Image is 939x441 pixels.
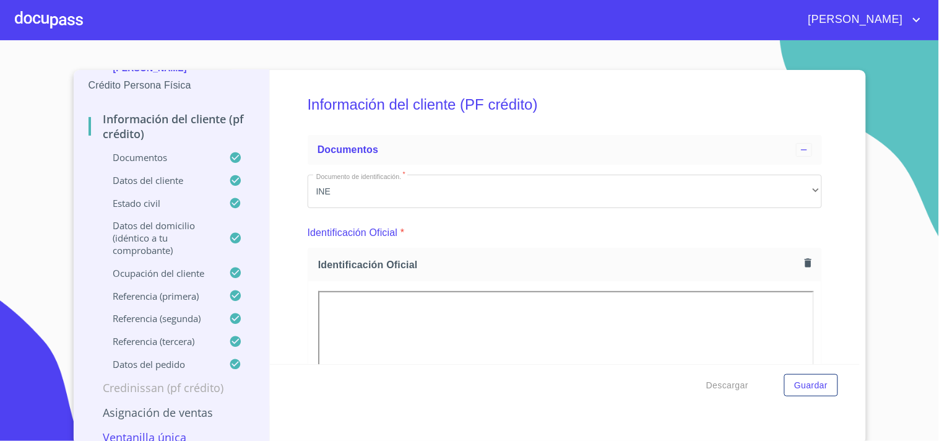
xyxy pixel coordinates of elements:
[318,258,800,271] span: Identificación Oficial
[89,151,230,164] p: Documentos
[706,378,748,393] span: Descargar
[701,374,753,397] button: Descargar
[308,79,822,130] h5: Información del cliente (PF crédito)
[794,378,828,393] span: Guardar
[89,111,255,141] p: Información del cliente (PF crédito)
[799,10,924,30] button: account of current user
[89,312,230,325] p: Referencia (segunda)
[799,10,909,30] span: [PERSON_NAME]
[89,335,230,347] p: Referencia (tercera)
[89,380,255,395] p: Credinissan (PF crédito)
[89,197,230,209] p: Estado Civil
[89,290,230,302] p: Referencia (primera)
[89,219,230,256] p: Datos del domicilio (idéntico a tu comprobante)
[318,144,378,155] span: Documentos
[784,374,837,397] button: Guardar
[308,175,822,208] div: INE
[89,78,255,93] p: Crédito Persona Física
[89,405,255,420] p: Asignación de Ventas
[308,225,398,240] p: Identificación Oficial
[308,135,822,165] div: Documentos
[89,174,230,186] p: Datos del cliente
[89,358,230,370] p: Datos del pedido
[89,267,230,279] p: Ocupación del Cliente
